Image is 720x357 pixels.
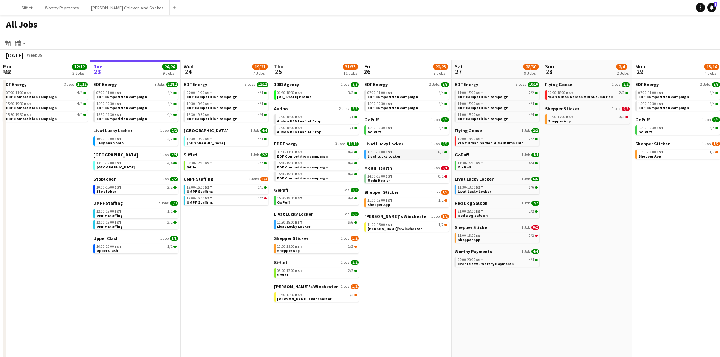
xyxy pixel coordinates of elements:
[187,112,267,121] a: 15:30-19:30BST4/4EDF Competition campaign
[187,113,212,117] span: 15:30-19:30
[455,128,539,133] a: Flying Goose1 Job2/2
[522,128,530,133] span: 1 Job
[277,94,312,99] span: Maryland Promo
[277,150,357,158] a: 07:00-11:00BST4/4EDF Competition campaign
[274,82,359,106] div: 1901 Agency1 Job3/306:30-18:30BST3/3[US_STATE] Promo
[458,90,538,99] a: 11:00-15:00BST2/2EDF Competition campaign
[548,119,571,124] span: Shepper App
[455,152,469,158] span: GoPuff
[385,174,393,179] span: BST
[184,128,229,133] span: London Southend Airport
[184,128,268,152] div: [GEOGRAPHIC_DATA]1 Job4/412:30-19:00BST4/4[GEOGRAPHIC_DATA]
[548,90,628,99] a: 10:00-18:00BST2/2Yeo x Urban Garden Mid Autumn Fair
[612,107,620,111] span: 1 Job
[619,91,624,95] span: 2/2
[187,136,267,145] a: 12:30-19:00BST4/4[GEOGRAPHIC_DATA]
[277,119,321,124] span: Audoo B2B Leaflet Drop
[529,91,534,95] span: 2/2
[277,114,357,123] a: 10:00-18:00BST1/1Audoo B2B Leaflet Drop
[438,91,444,95] span: 4/4
[364,165,392,171] span: Medii Health
[6,112,86,121] a: 15:30-19:30BST4/4EDF Competition campaign
[277,125,357,134] a: 10:00-18:00BST1/1Audoo B2B Leaflet Drop
[204,112,212,117] span: BST
[96,101,177,110] a: 15:30-19:30BST4/4EDF Competition campaign
[93,152,138,158] span: London Southend Airport
[274,82,299,87] span: 1901 Agency
[638,154,661,159] span: Shepper App
[367,126,393,130] span: 15:30-19:30
[635,82,720,87] a: EDF Energy2 Jobs8/8
[274,141,359,147] a: EDF Energy3 Jobs12/12
[475,112,483,117] span: BST
[431,166,440,170] span: 1 Job
[93,176,178,182] a: Stoptober1 Job2/2
[458,102,483,106] span: 11:00-15:00
[295,172,302,176] span: BST
[277,115,302,119] span: 10:00-18:00
[441,166,449,170] span: 0/1
[170,128,178,133] span: 2/2
[96,113,122,117] span: 15:30-19:30
[274,141,297,147] span: EDF Energy
[455,82,478,87] span: EDF Energy
[548,94,613,99] span: Yeo x Urban Garden Mid Autumn Fair
[516,82,526,87] span: 3 Jobs
[93,128,132,133] span: Livat Lucky Locker
[458,91,483,95] span: 11:00-15:00
[96,90,177,99] a: 07:00-11:00BST4/4EDF Competition campaign
[245,82,255,87] span: 3 Jobs
[367,125,447,134] a: 15:30-19:30BST4/4Go Puff
[458,165,471,170] span: Go Puff
[295,161,302,165] span: BST
[6,94,57,99] span: EDF Competition campaign
[458,112,538,121] a: 11:00-15:00BST4/4EDF Competition campaign
[6,116,57,121] span: EDF Competition campaign
[277,154,328,159] span: EDF Competition campaign
[531,153,539,157] span: 4/4
[367,90,447,99] a: 07:00-11:00BST4/4EDF Competition campaign
[184,82,207,87] span: EDF Energy
[114,112,122,117] span: BST
[348,150,353,154] span: 4/4
[455,152,539,158] a: GoPuff1 Job4/4
[251,128,259,133] span: 1 Job
[529,161,534,165] span: 4/4
[635,141,720,147] a: Shepper Sticker1 Job1/2
[656,150,664,155] span: BST
[93,152,178,158] a: [GEOGRAPHIC_DATA]1 Job4/4
[277,165,328,170] span: EDF Competition campaign
[364,141,449,165] div: Livat Lucky Locker1 Job6/611:30-18:00BST6/6Livat Lucky Locker
[364,117,449,141] div: GoPuff1 Job4/415:30-19:30BST4/4Go Puff
[187,91,212,95] span: 07:00-11:00
[545,106,630,125] div: Shepper Sticker1 Job0/211:00-17:00BST0/2Shepper App
[367,102,393,106] span: 15:30-19:30
[15,0,39,15] button: Sifflet
[277,91,302,95] span: 06:30-18:30
[385,150,393,155] span: BST
[295,114,302,119] span: BST
[24,112,31,117] span: BST
[455,176,539,200] div: Livat Lucky Locker1 Job6/611:30-18:00BST6/6Livat Lucky Locker
[96,105,147,110] span: EDF Competition campaign
[170,177,178,181] span: 2/2
[339,107,349,111] span: 2 Jobs
[638,105,689,110] span: EDF Competition campaign
[438,126,444,130] span: 4/4
[545,82,572,87] span: Flying Goose
[260,128,268,133] span: 4/4
[184,152,268,176] div: Sifflet1 Job2/208:30-12:30BST2/2Sifflet
[258,102,263,106] span: 4/4
[347,142,359,146] span: 12/12
[348,161,353,165] span: 4/4
[545,82,630,87] a: Flying Goose1 Job2/2
[458,161,483,165] span: 11:30-15:30
[622,107,630,111] span: 0/2
[251,153,259,157] span: 1 Job
[638,150,664,154] span: 11:00-18:00
[167,102,173,106] span: 4/4
[184,82,268,87] a: EDF Energy3 Jobs12/12
[455,152,539,176] div: GoPuff1 Job4/411:30-15:30BST4/4Go Puff
[277,150,302,154] span: 07:00-11:00
[274,82,359,87] a: 1901 Agency1 Job3/3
